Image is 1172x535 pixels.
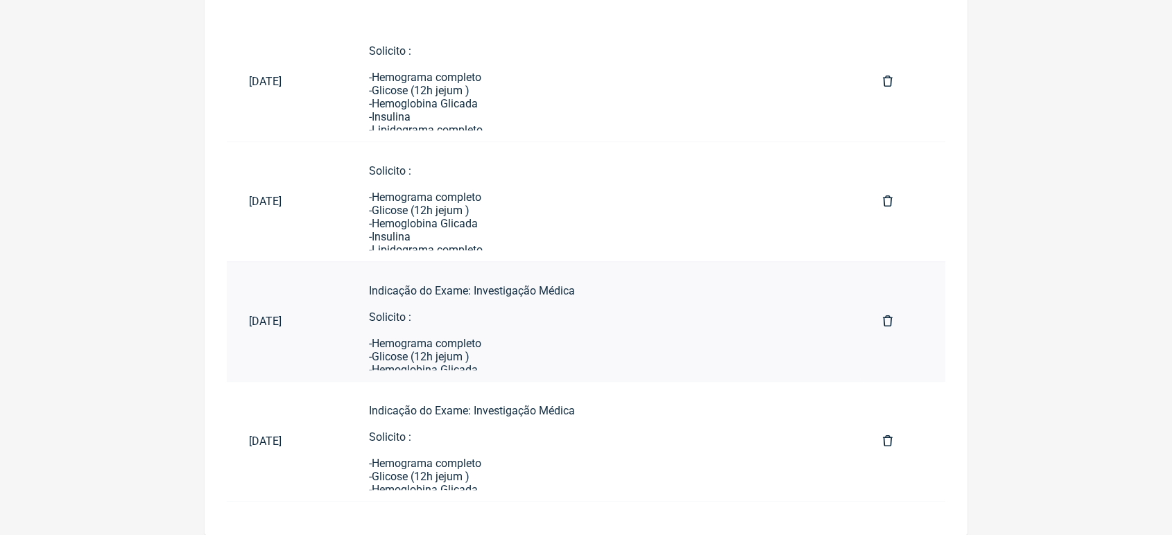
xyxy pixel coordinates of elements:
[227,184,347,219] a: [DATE]
[227,64,347,99] a: [DATE]
[347,393,861,490] a: Indicação do Exame: Investigação MédicaSolicito :-Hemograma completo-Glicose (12h jejum )-Hemoglo...
[227,304,347,339] a: [DATE]
[227,423,347,459] a: [DATE]
[347,273,861,370] a: Indicação do Exame: Investigação MédicaSolicito :-Hemograma completo-Glicose (12h jejum )-Hemoglo...
[347,153,861,250] a: Solicito :-Hemograma completo-Glicose (12h jejum )-Hemoglobina Glicada-Insulina-Lipidograma compl...
[347,33,861,130] a: Solicito :-Hemograma completo-Glicose (12h jejum )-Hemoglobina Glicada-Insulina-Lipidograma compl...
[369,44,838,426] div: Solicito : -Hemograma completo -Glicose (12h jejum ) -Hemoglobina Glicada -Insulina -Lipidograma ...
